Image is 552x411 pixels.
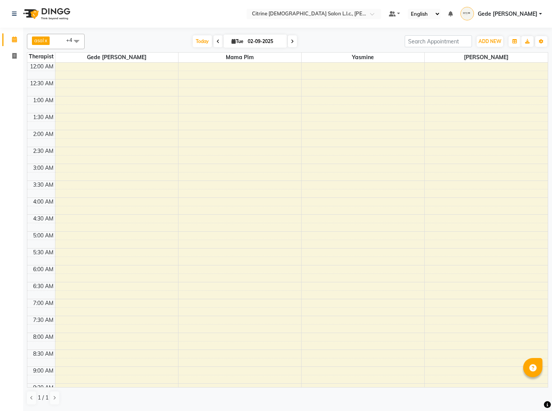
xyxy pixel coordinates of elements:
[425,53,548,62] span: [PERSON_NAME]
[478,10,537,18] span: Gede [PERSON_NAME]
[28,63,55,71] div: 12:00 AM
[245,36,284,47] input: 2025-09-02
[302,53,424,62] span: yasmine
[32,181,55,189] div: 3:30 AM
[32,265,55,273] div: 6:00 AM
[32,350,55,358] div: 8:30 AM
[44,37,47,43] a: x
[193,35,212,47] span: Today
[32,232,55,240] div: 5:00 AM
[32,367,55,375] div: 9:00 AM
[460,7,474,20] img: Gede Yohanes Marthana
[178,53,301,62] span: Mama Pim
[32,333,55,341] div: 8:00 AM
[55,53,178,62] span: Gede [PERSON_NAME]
[28,80,55,88] div: 12:30 AM
[32,299,55,307] div: 7:00 AM
[38,394,48,402] span: 1 / 1
[32,130,55,138] div: 2:00 AM
[230,38,245,44] span: Tue
[66,37,78,43] span: +4
[479,38,501,44] span: ADD NEW
[32,282,55,290] div: 6:30 AM
[20,3,72,25] img: logo
[32,249,55,257] div: 5:30 AM
[477,36,503,47] button: ADD NEW
[27,53,55,61] div: Therapist
[32,384,55,392] div: 9:30 AM
[32,316,55,324] div: 7:30 AM
[32,96,55,104] div: 1:00 AM
[32,113,55,121] div: 1:30 AM
[32,215,55,223] div: 4:30 AM
[32,198,55,206] div: 4:00 AM
[34,37,44,43] span: asal
[32,164,55,172] div: 3:00 AM
[405,35,472,47] input: Search Appointment
[32,147,55,155] div: 2:30 AM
